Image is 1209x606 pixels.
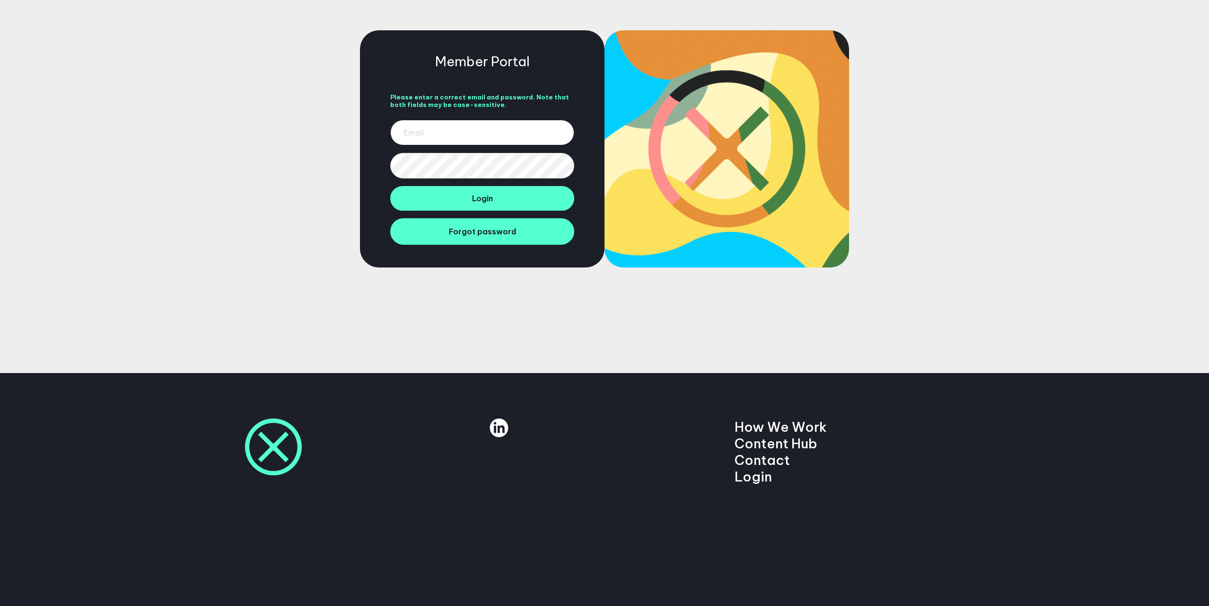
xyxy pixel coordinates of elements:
[390,218,574,245] a: Forgot password
[449,227,516,236] span: Forgot password
[735,452,790,468] a: Contact
[390,120,574,145] input: Email
[472,194,493,203] span: Login
[390,186,574,211] button: Login
[735,435,817,452] a: Content Hub
[390,93,574,108] li: Please enter a correct email and password. Note that both fields may be case-sensitive.
[735,419,827,435] a: How We Work
[435,53,530,70] h5: Member Portal
[735,468,772,485] a: Login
